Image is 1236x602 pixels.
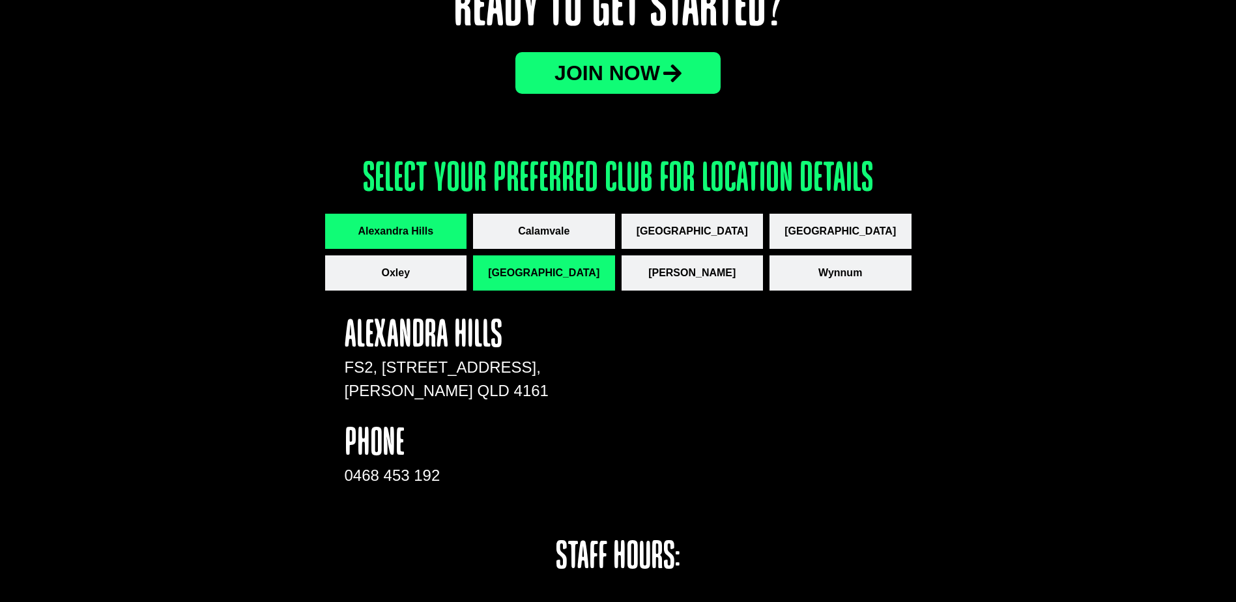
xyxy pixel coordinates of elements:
span: Oxley [381,265,410,281]
iframe: apbct__label_id__gravity_form [577,317,892,512]
a: JOin now [515,52,721,94]
span: Wynnum [818,265,862,281]
span: [GEOGRAPHIC_DATA] [488,265,599,281]
span: [GEOGRAPHIC_DATA] [637,223,748,239]
p: FS2, [STREET_ADDRESS], [PERSON_NAME] QLD 4161 [345,356,551,403]
h4: phone [345,425,551,464]
h4: staff hours: [457,538,779,577]
span: Alexandra Hills [358,223,433,239]
span: [PERSON_NAME] [648,265,736,281]
h3: Select your preferred club for location details [325,159,912,201]
span: JOin now [554,63,660,83]
div: 0468 453 192 [345,464,551,487]
span: Calamvale [518,223,569,239]
h4: Alexandra Hills [345,317,551,356]
span: [GEOGRAPHIC_DATA] [784,223,896,239]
